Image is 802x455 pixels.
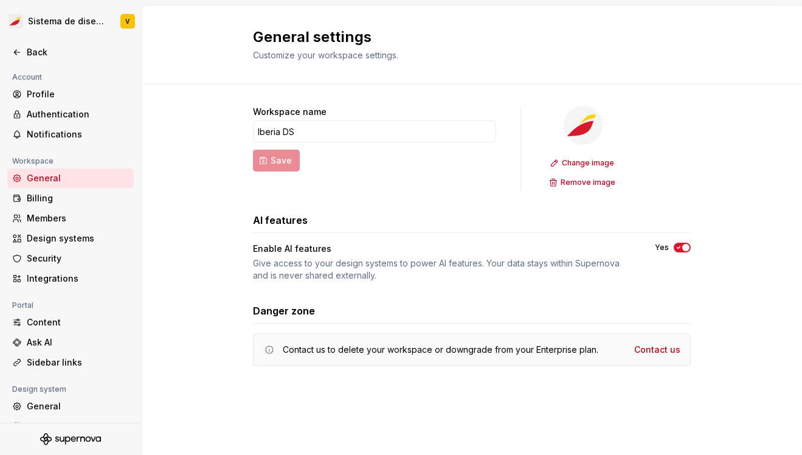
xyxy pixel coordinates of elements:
[7,397,134,416] a: General
[2,8,139,35] button: Sistema de diseño IberiaV
[253,106,327,118] label: Workspace name
[7,353,134,372] a: Sidebar links
[27,128,129,141] div: Notifications
[547,155,620,172] button: Change image
[27,232,129,245] div: Design systems
[7,105,134,124] a: Authentication
[7,417,134,436] a: Members
[253,50,398,60] span: Customize your workspace settings.
[545,174,621,191] button: Remove image
[27,336,129,349] div: Ask AI
[7,269,134,288] a: Integrations
[253,213,308,227] h3: AI features
[562,158,614,168] span: Change image
[40,433,101,445] svg: Supernova Logo
[561,178,615,187] span: Remove image
[27,400,129,412] div: General
[253,257,633,282] div: Give access to your design systems to power AI features. Your data stays within Supernova and is ...
[7,70,47,85] div: Account
[27,252,129,265] div: Security
[27,172,129,184] div: General
[7,125,134,144] a: Notifications
[126,16,130,26] div: V
[253,243,331,255] div: Enable AI features
[27,356,129,369] div: Sidebar links
[7,333,134,352] a: Ask AI
[27,273,129,285] div: Integrations
[27,316,129,328] div: Content
[655,243,669,252] label: Yes
[283,344,598,356] div: Contact us to delete your workspace or downgrade from your Enterprise plan.
[7,43,134,62] a: Back
[27,88,129,100] div: Profile
[9,14,23,29] img: 55604660-494d-44a9-beb2-692398e9940a.png
[7,313,134,332] a: Content
[7,209,134,228] a: Members
[28,15,106,27] div: Sistema de diseño Iberia
[253,304,315,318] h3: Danger zone
[7,249,134,268] a: Security
[27,192,129,204] div: Billing
[7,154,58,168] div: Workspace
[564,106,603,145] img: 55604660-494d-44a9-beb2-692398e9940a.png
[27,108,129,120] div: Authentication
[634,344,680,356] a: Contact us
[27,420,129,432] div: Members
[7,382,71,397] div: Design system
[27,46,129,58] div: Back
[253,27,676,47] h2: General settings
[7,189,134,208] a: Billing
[7,85,134,104] a: Profile
[7,168,134,188] a: General
[7,229,134,248] a: Design systems
[7,298,38,313] div: Portal
[27,212,129,224] div: Members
